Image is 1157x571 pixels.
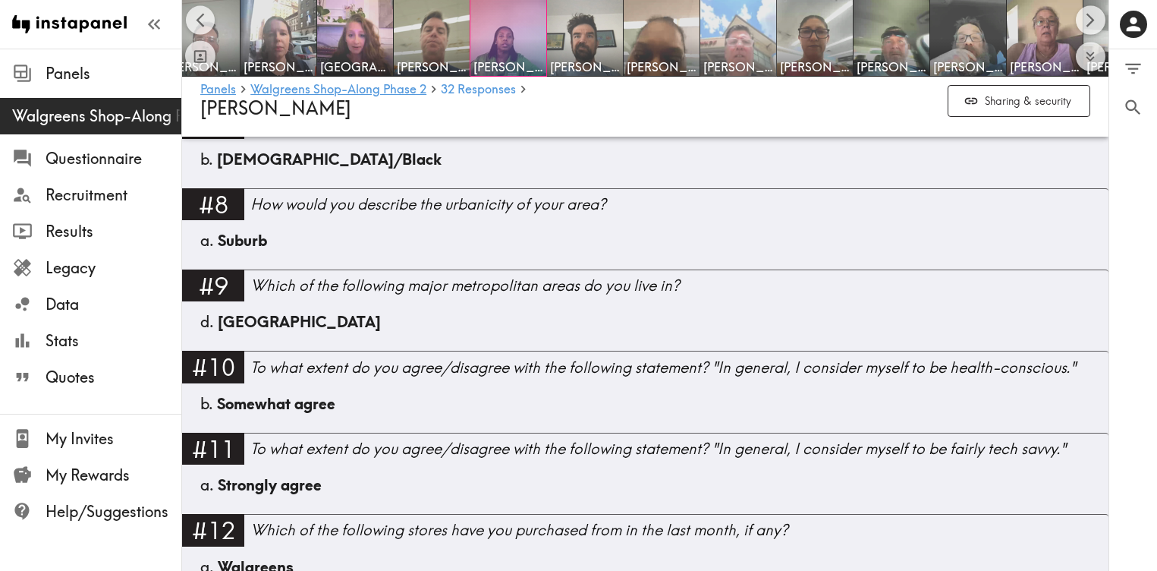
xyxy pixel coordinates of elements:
[250,83,426,97] a: Walgreens Shop-Along Phase 2
[218,312,381,331] span: [GEOGRAPHIC_DATA]
[1076,5,1105,35] button: Scroll right
[46,367,181,388] span: Quotes
[46,148,181,169] span: Questionnaire
[182,433,1108,475] a: #11To what extent do you agree/disagree with the following statement? "In general, I consider mys...
[627,58,696,75] span: [PERSON_NAME]
[250,438,1108,459] div: To what extent do you agree/disagree with the following statement? "In general, I consider myself...
[182,351,1108,393] a: #10To what extent do you agree/disagree with the following statement? "In general, I consider mys...
[244,58,313,75] span: [PERSON_NAME]
[780,58,850,75] span: [PERSON_NAME]
[250,357,1108,378] div: To what extent do you agree/disagree with the following statement? "In general, I consider myself...
[46,330,181,352] span: Stats
[200,393,1090,415] div: b.
[182,188,244,220] div: #8
[182,270,1108,311] a: #9Which of the following major metropolitan areas do you live in?
[182,514,1108,556] a: #12Which of the following stores have you purchased from in the last month, if any?
[12,106,181,127] span: Walgreens Shop-Along Phase 2
[200,96,351,119] span: [PERSON_NAME]
[46,501,181,522] span: Help/Suggestions
[182,514,244,546] div: #12
[1109,49,1157,88] button: Filter Responses
[218,231,267,250] span: Suburb
[46,428,181,450] span: My Invites
[473,58,543,75] span: [PERSON_NAME]
[200,311,1090,333] div: d.
[250,275,1108,296] div: Which of the following major metropolitan areas do you live in?
[250,519,1108,541] div: Which of the following stores have you purchased from in the last month, if any?
[182,188,1108,230] a: #8How would you describe the urbanicity of your area?
[948,85,1090,118] button: Sharing & security
[441,83,516,97] a: 32 Responses
[1076,42,1105,71] button: Expand to show all items
[46,465,181,486] span: My Rewards
[1123,58,1143,79] span: Filter Responses
[1010,58,1080,75] span: [PERSON_NAME]
[1109,88,1157,127] button: Search
[185,41,215,71] button: Toggle between responses and questions
[182,433,244,465] div: #11
[217,394,335,413] span: Somewhat agree
[933,58,1003,75] span: [PERSON_NAME]
[186,5,215,35] button: Scroll left
[703,58,773,75] span: [PERSON_NAME]
[200,83,236,97] a: Panels
[46,185,181,206] span: Recruitment
[200,230,1090,251] div: a.
[200,149,1090,170] div: b.
[250,194,1108,215] div: How would you describe the urbanicity of your area?
[1123,97,1143,118] span: Search
[550,58,620,75] span: [PERSON_NAME]
[46,221,181,242] span: Results
[218,475,322,494] span: Strongly agree
[46,63,181,84] span: Panels
[857,58,926,75] span: [PERSON_NAME]
[397,58,467,75] span: [PERSON_NAME]
[217,150,442,169] span: [DEMOGRAPHIC_DATA]/Black
[46,257,181,279] span: Legacy
[46,294,181,315] span: Data
[200,475,1090,496] div: a.
[441,83,516,95] span: 32 Responses
[182,351,244,383] div: #10
[182,270,244,301] div: #9
[320,58,390,75] span: [GEOGRAPHIC_DATA]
